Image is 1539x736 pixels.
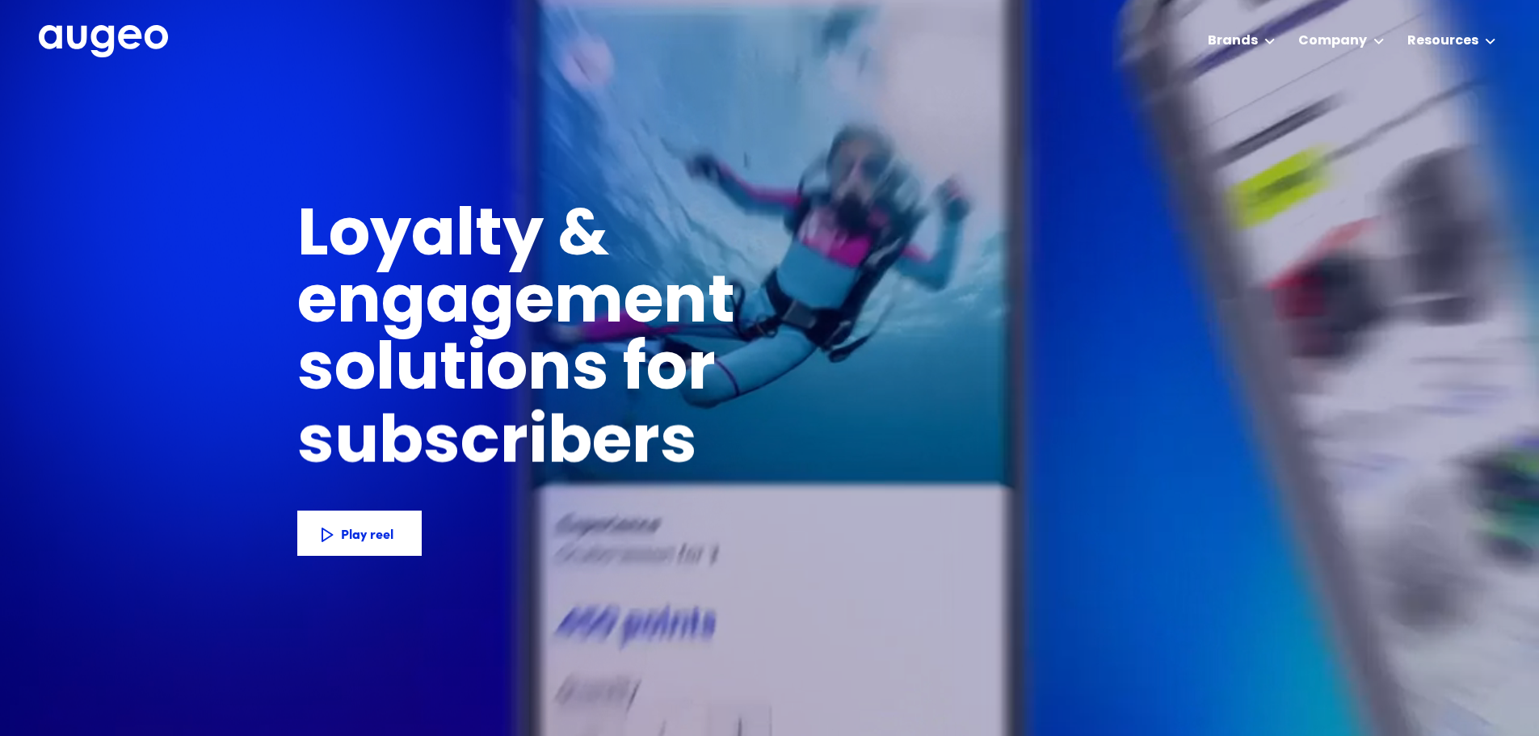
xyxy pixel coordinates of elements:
div: Company [1298,32,1367,51]
a: home [39,25,168,59]
div: Brands [1208,32,1258,51]
h1: subscribers [297,412,697,479]
img: Augeo's full logo in white. [39,25,168,58]
div: Resources [1407,32,1478,51]
h1: Loyalty & engagement solutions for [297,204,995,406]
a: Play reel [297,511,422,556]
